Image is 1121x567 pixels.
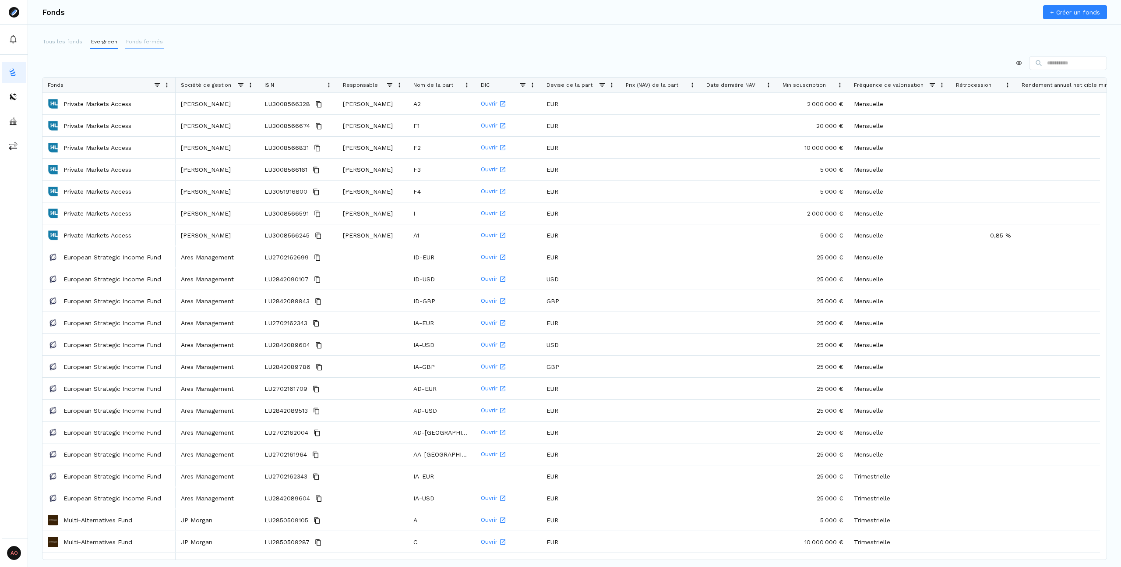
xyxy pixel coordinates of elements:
a: Ouvrir [481,312,536,333]
a: European Strategic Income Fund [63,340,161,349]
span: LU2842089943 [264,291,310,312]
div: EUR [541,181,620,202]
button: Copy [312,252,323,263]
div: Mensuelle [849,290,951,312]
img: European Strategic Income Fund [48,405,58,416]
div: Ares Management [176,443,259,465]
div: Mensuelle [849,224,951,246]
div: JP Morgan [176,531,259,553]
img: commissions [9,142,18,150]
div: JP Morgan [176,509,259,531]
div: Mensuelle [849,181,951,202]
p: Private Markets Access [63,165,131,174]
a: European Strategic Income Fund [63,275,161,283]
div: Trimestrielle [849,531,951,553]
a: Ouvrir [481,400,536,421]
span: Date dernière NAV [706,82,755,88]
a: commissions [2,135,26,156]
img: European Strategic Income Fund [48,340,58,350]
a: Multi-Alternatives Fund [63,516,132,524]
div: Mensuelle [849,246,951,268]
a: Ouvrir [481,422,536,443]
div: EUR [541,443,620,465]
div: Mensuelle [849,159,951,180]
p: Evergreen [91,38,117,46]
button: Fonds fermés [125,35,164,49]
a: European Strategic Income Fund [63,384,161,393]
button: Copy [312,143,323,153]
span: AO [7,546,21,560]
a: European Strategic Income Fund [63,406,161,415]
img: asset-managers [9,117,18,126]
span: LU3051916800 [264,181,307,202]
div: F2 [408,137,476,158]
img: European Strategic Income Fund [48,427,58,438]
div: 25 000 € [777,443,849,465]
div: Trimestrielle [849,465,951,487]
div: Ares Management [176,334,259,355]
span: Rétrocession [956,82,991,88]
span: LU2842089604 [264,334,310,356]
a: European Strategic Income Fund [63,428,161,437]
a: Ouvrir [481,225,536,245]
button: Copy [311,187,321,197]
div: 25 000 € [777,465,849,487]
a: Ouvrir [481,378,536,399]
div: 25 000 € [777,312,849,333]
div: Mensuelle [849,334,951,355]
span: Responsable [343,82,378,88]
img: European Strategic Income Fund [48,296,58,306]
p: European Strategic Income Fund [63,253,161,262]
a: European Strategic Income Fund [63,450,161,459]
p: Private Markets Access [63,99,131,108]
div: I [408,202,476,224]
div: Ares Management [176,378,259,399]
div: USD [541,268,620,290]
div: 10 000 000 € [777,137,849,158]
div: EUR [541,246,620,268]
img: Multi-Alternatives Fund [48,515,58,525]
div: [PERSON_NAME] [176,115,259,136]
div: AD-[GEOGRAPHIC_DATA]-EUR [408,422,476,443]
img: Private Markets Access [48,120,58,131]
div: Ares Management [176,465,259,487]
span: LU3008566161 [264,159,307,181]
div: 25 000 € [777,422,849,443]
p: European Strategic Income Fund [63,494,161,503]
div: IA-EUR [408,465,476,487]
img: Private Markets Access [48,142,58,153]
h3: Fonds [42,8,65,16]
button: asset-managers [2,111,26,132]
span: Nom de la part [413,82,453,88]
a: Ouvrir [481,115,536,136]
div: IA-USD [408,487,476,509]
div: Ares Management [176,246,259,268]
span: LU2702161709 [264,378,307,400]
a: Ouvrir [481,488,536,508]
img: Private Markets Access [48,186,58,197]
div: USD [541,334,620,355]
button: Copy [314,99,324,110]
div: [PERSON_NAME] [338,93,408,114]
div: Ares Management [176,487,259,509]
div: EUR [541,312,620,333]
a: Private Markets Access [63,231,131,240]
a: Ouvrir [481,159,536,180]
img: Private Markets Access [48,99,58,109]
div: AD-EUR [408,378,476,399]
button: Copy [311,318,321,329]
a: Private Markets Access [63,187,131,196]
button: Copy [311,165,321,175]
button: Copy [313,537,324,548]
div: [PERSON_NAME] [338,224,408,246]
p: European Strategic Income Fund [63,362,161,371]
span: LU3008566831 [264,137,309,159]
div: Mensuelle [849,400,951,421]
div: F1 [408,115,476,136]
div: [PERSON_NAME] [176,181,259,202]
